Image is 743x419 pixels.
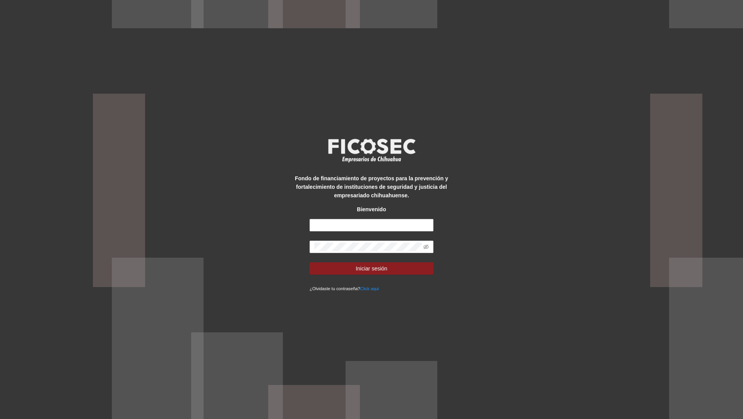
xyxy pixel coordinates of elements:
span: eye-invisible [423,244,429,250]
a: Click aqui [360,286,379,291]
strong: Bienvenido [357,206,386,212]
small: ¿Olvidaste tu contraseña? [310,286,379,291]
button: Iniciar sesión [310,262,433,275]
span: Iniciar sesión [356,264,387,273]
strong: Fondo de financiamiento de proyectos para la prevención y fortalecimiento de instituciones de seg... [295,175,448,198]
img: logo [323,136,420,165]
